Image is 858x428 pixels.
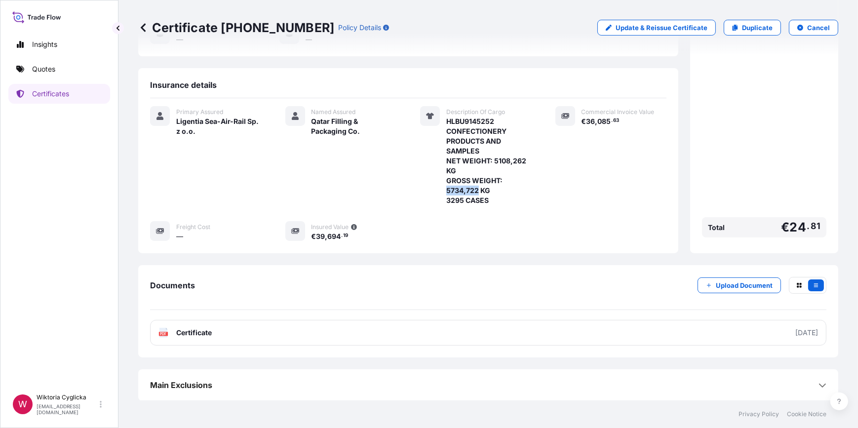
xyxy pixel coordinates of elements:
span: . [611,119,613,122]
span: Commercial Invoice Value [582,108,655,116]
a: PDFCertificate[DATE] [150,320,826,346]
div: [DATE] [795,328,818,338]
p: Update & Reissue Certificate [616,23,707,33]
span: W [18,399,27,409]
span: 36 [586,118,595,125]
span: Primary Assured [176,108,223,116]
div: Main Exclusions [150,373,826,397]
span: — [176,232,183,241]
span: Certificate [176,328,212,338]
span: HLBU9145252 CONFECTIONERY PRODUCTS AND SAMPLES NET WEIGHT: 5108,262 KG GROSS WEIGHT: 5734,722 KG ... [446,117,532,205]
p: Upload Document [716,280,773,290]
p: Quotes [32,64,55,74]
span: 085 [598,118,611,125]
span: , [325,233,328,240]
button: Upload Document [698,277,781,293]
span: . [807,223,810,229]
a: Certificates [8,84,110,104]
span: Main Exclusions [150,380,212,390]
a: Duplicate [724,20,781,36]
a: Quotes [8,59,110,79]
a: Cookie Notice [787,410,826,418]
p: Wiktoria Cyglicka [37,393,98,401]
span: 63 [613,119,619,122]
p: Insights [32,39,57,49]
span: 19 [343,234,348,237]
p: Certificates [32,89,69,99]
span: 694 [328,233,341,240]
span: Freight Cost [176,223,210,231]
span: € [312,233,316,240]
span: Documents [150,280,195,290]
a: Privacy Policy [739,410,779,418]
p: Duplicate [742,23,773,33]
span: 39 [316,233,325,240]
span: Insured Value [312,223,349,231]
span: € [781,221,789,233]
span: , [595,118,598,125]
span: Total [708,223,725,233]
p: Cancel [807,23,830,33]
span: Qatar Filling & Packaging Co. [312,117,397,136]
span: 24 [789,221,806,233]
a: Update & Reissue Certificate [597,20,716,36]
span: Insurance details [150,80,217,90]
span: € [582,118,586,125]
span: . [341,234,343,237]
button: Cancel [789,20,838,36]
text: PDF [160,332,167,336]
p: Policy Details [338,23,381,33]
p: Certificate [PHONE_NUMBER] [138,20,334,36]
a: Insights [8,35,110,54]
span: Ligentia Sea-Air-Rail Sp. z o.o. [176,117,262,136]
p: [EMAIL_ADDRESS][DOMAIN_NAME] [37,403,98,415]
span: Named Assured [312,108,356,116]
span: 81 [811,223,820,229]
span: Description Of Cargo [446,108,505,116]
